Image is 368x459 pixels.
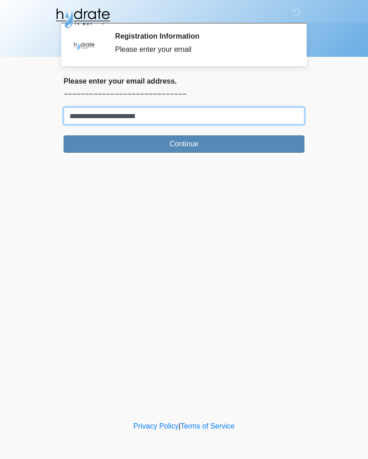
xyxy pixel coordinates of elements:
button: Continue [64,135,304,153]
div: Please enter your email [115,44,291,55]
h2: Please enter your email address. [64,77,304,85]
img: Hydrate IV Bar - Fort Collins Logo [55,7,111,30]
p: ~~~~~~~~~~~~~~~~~~~~~~~~~~~~~ [64,89,304,100]
a: Terms of Service [180,422,234,430]
a: | [179,422,180,430]
a: Privacy Policy [134,422,179,430]
img: Agent Avatar [70,32,98,59]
